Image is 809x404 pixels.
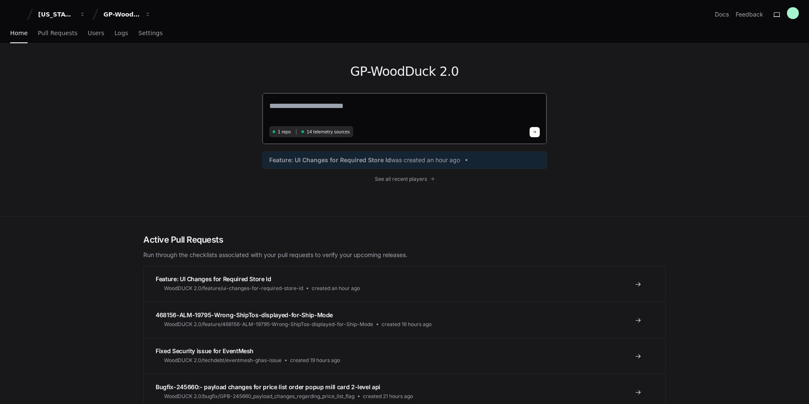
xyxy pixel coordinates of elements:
[103,10,140,19] div: GP-WoodDuck 2.0
[143,251,666,259] p: Run through the checklists associated with your pull requests to verify your upcoming releases.
[382,321,432,328] span: created 16 hours ago
[715,10,729,19] a: Docs
[736,10,763,19] button: Feedback
[262,64,547,79] h1: GP-WoodDuck 2.0
[307,129,349,135] span: 14 telemetry sources
[38,30,77,36] span: Pull Requests
[269,156,540,164] a: Feature: UI Changes for Required Store Idwas created an hour ago
[10,30,28,36] span: Home
[156,383,380,390] span: Bugfix-245660:- payload changes for price list order popup mill card 2-level api
[38,24,77,43] a: Pull Requests
[164,285,303,292] span: WoodDUCK 2.0/feature/ui-changes-for-required-store-id
[312,285,360,292] span: created an hour ago
[88,24,104,43] a: Users
[138,24,162,43] a: Settings
[144,266,665,302] a: Feature: UI Changes for Required Store IdWoodDUCK 2.0/feature/ui-changes-for-required-store-idcre...
[114,30,128,36] span: Logs
[156,275,271,282] span: Feature: UI Changes for Required Store Id
[269,156,391,164] span: Feature: UI Changes for Required Store Id
[278,129,291,135] span: 1 repo
[10,24,28,43] a: Home
[38,10,75,19] div: [US_STATE] Pacific
[290,357,340,364] span: created 19 hours ago
[156,347,254,354] span: Fixed Security issue for EventMesh
[100,7,154,22] button: GP-WoodDuck 2.0
[363,393,413,400] span: created 21 hours ago
[88,30,104,36] span: Users
[156,311,333,318] span: 468156-ALM-19795-Wrong-ShipTos-displayed-for-Ship-Mode
[35,7,89,22] button: [US_STATE] Pacific
[144,338,665,374] a: Fixed Security issue for EventMeshWoodDUCK 2.0/techdebt/eventmesh-ghas-issuecreated 19 hours ago
[391,156,460,164] span: was created an hour ago
[164,357,282,364] span: WoodDUCK 2.0/techdebt/eventmesh-ghas-issue
[138,30,162,36] span: Settings
[143,234,666,246] h2: Active Pull Requests
[375,176,427,183] span: See all recent players
[114,24,128,43] a: Logs
[144,302,665,338] a: 468156-ALM-19795-Wrong-ShipTos-displayed-for-Ship-ModeWoodDUCK 2.0/feature/468156-ALM-19795-Wrong...
[164,321,373,328] span: WoodDUCK 2.0/feature/468156-ALM-19795-Wrong-ShipTos-displayed-for-Ship-Mode
[164,393,354,400] span: WoodDUCK 2.0/bugfix/GPB-245660_payload_changes_regarding_price_list_flag
[262,176,547,183] a: See all recent players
